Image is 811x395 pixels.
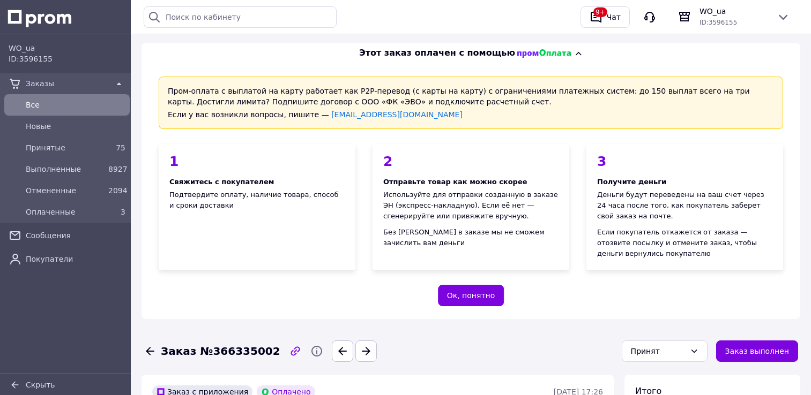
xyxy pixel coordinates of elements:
span: Заказы [26,78,108,89]
button: Заказ выполнен [716,340,798,362]
span: Принятые [26,142,104,153]
span: WO_ua [9,43,125,54]
div: Без [PERSON_NAME] в заказе мы не сможем зачислить вам деньги [383,227,559,248]
span: Сообщения [26,230,125,241]
span: Скрыть [26,381,55,389]
span: Получите деньги [597,178,666,186]
span: 3 [121,208,125,216]
span: Этот заказ оплачен с помощью [359,47,515,59]
span: Отправьте товар как можно скорее [383,178,527,186]
div: Принят [631,345,686,357]
span: 8927 [108,165,128,173]
div: Подтвердите оплату, наличие товара, способ и сроки доставки [159,144,355,270]
div: 1 [169,155,345,168]
span: Новые [26,121,125,132]
div: Если у вас возникли вопросы, пишите — [168,109,774,120]
a: [EMAIL_ADDRESS][DOMAIN_NAME] [331,110,463,119]
input: Поиск по кабинету [144,6,337,28]
button: Ок, понятно [438,285,504,306]
button: 9+Чат [581,6,630,28]
span: Свяжитесь с покупателем [169,178,274,186]
span: 2094 [108,186,128,195]
span: Все [26,100,125,110]
div: 2 [383,155,559,168]
div: Используйте для отправки созданную в заказе ЭН (экспресс-накладную). Если её нет — сгенерируйте и... [383,189,559,222]
div: Деньги будут переведены на ваш счет через 24 часа после того, как покупатель заберет свой заказ н... [597,189,772,222]
div: Пром-оплата с выплатой на карту работает как P2P-перевод (с карты на карту) с ограничениями плате... [159,77,783,129]
div: 3 [597,155,772,168]
span: Оплаченные [26,207,104,217]
span: ID: 3596155 [9,55,53,63]
span: 75 [116,143,125,152]
span: Отмененные [26,185,104,196]
div: Чат [605,9,623,25]
div: Если покупатель откажется от заказа — отозвите посылку и отмените заказ, чтобы деньги вернулись п... [597,227,772,259]
span: WO_ua [700,6,768,17]
span: Выполненные [26,164,104,174]
span: Заказ №366335002 [161,344,280,359]
span: ID: 3596155 [700,19,737,26]
span: Покупатели [26,254,125,264]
